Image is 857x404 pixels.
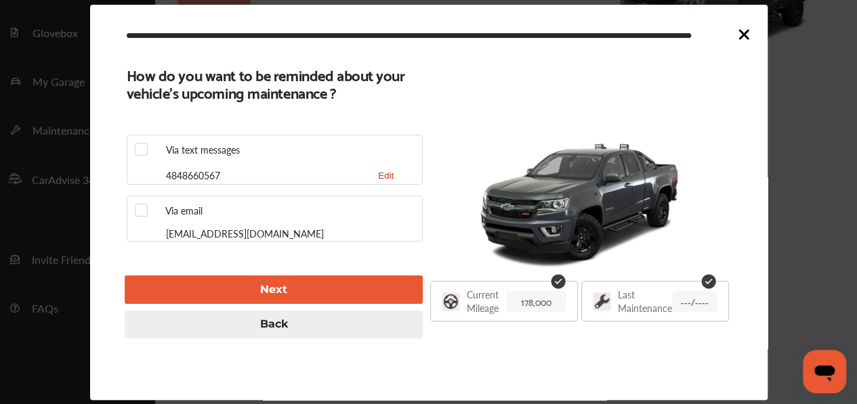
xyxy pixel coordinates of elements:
[127,66,416,101] b: How do you want to be reminded about your vehicle's upcoming maintenance ?
[672,291,717,312] p: ---/----
[374,159,398,192] button: Edit
[166,169,220,182] p: 4848660567
[166,143,240,156] span: Via text messages
[593,292,611,311] img: M5FIKOTf6Bf8asNfOkOz6QAAAABJRU5ErkJggg==
[165,204,203,217] span: Via email
[125,311,423,338] button: Back
[618,288,672,315] p: Last Maintenance
[803,350,846,393] iframe: Button to launch messaging window, conversation in progress
[166,227,324,240] p: [EMAIL_ADDRESS][DOMAIN_NAME]
[467,288,507,315] p: Current Mileage
[506,291,566,312] p: 178,000
[473,122,686,282] img: 11125_st0640_046.jpg
[442,292,460,311] img: YLCD0sooAAAAASUVORK5CYII=
[125,275,423,303] button: Next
